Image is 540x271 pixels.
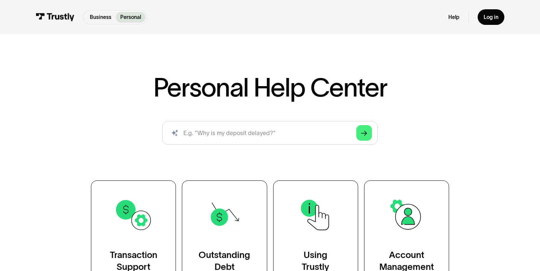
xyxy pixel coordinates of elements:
a: Help [448,14,459,20]
a: Log in [478,9,504,25]
a: Personal [116,12,145,23]
h1: Personal Help Center [153,74,387,100]
img: Trustly Logo [36,13,74,21]
p: Business [90,13,111,21]
form: Search [162,121,378,145]
p: Personal [120,13,141,21]
input: search [162,121,378,145]
div: Log in [484,14,498,20]
a: Business [85,12,115,23]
